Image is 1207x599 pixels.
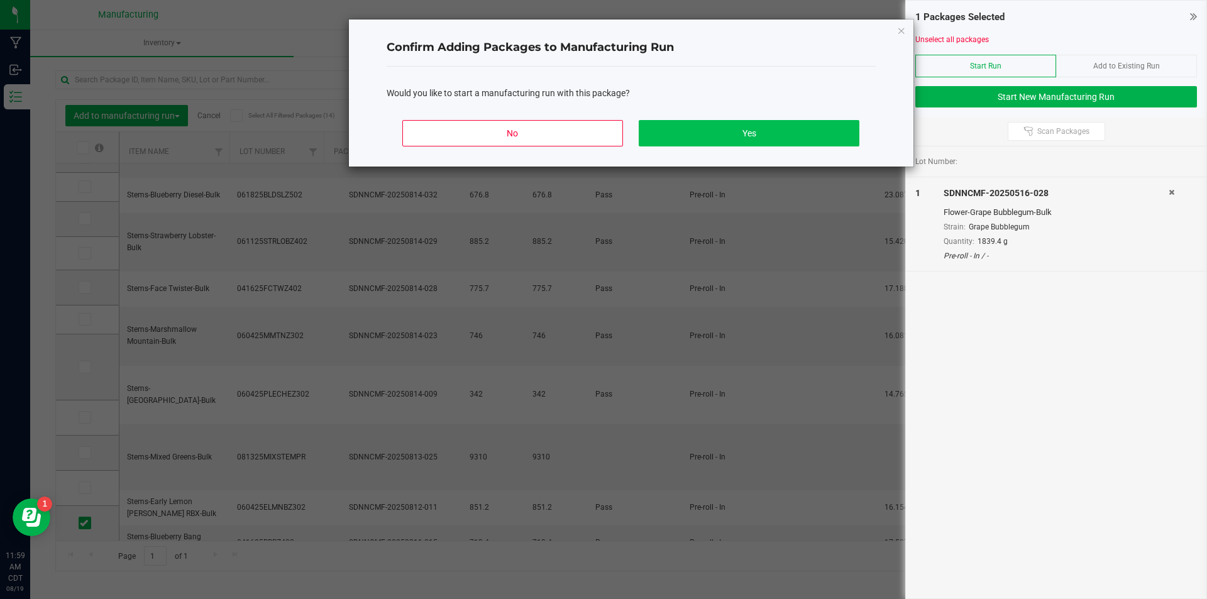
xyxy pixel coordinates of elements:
[402,120,622,146] button: No
[639,120,859,146] button: Yes
[387,40,876,56] h4: Confirm Adding Packages to Manufacturing Run
[13,498,50,536] iframe: Resource center
[37,497,52,512] iframe: Resource center unread badge
[897,23,906,38] button: Close
[387,87,876,100] div: Would you like to start a manufacturing run with this package?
